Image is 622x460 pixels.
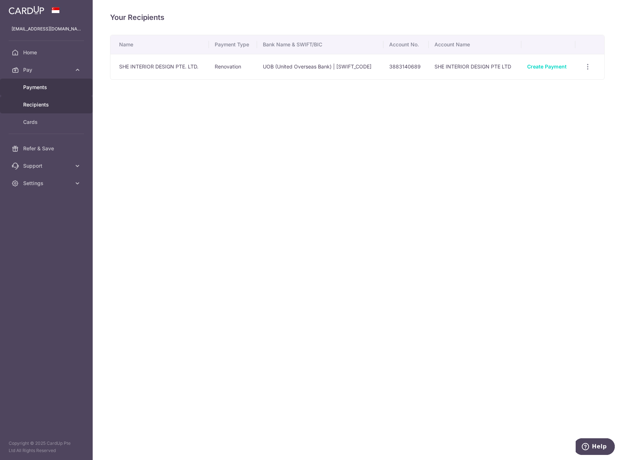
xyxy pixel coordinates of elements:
[16,5,31,12] span: Help
[383,35,429,54] th: Account No.
[576,438,615,456] iframe: Opens a widget where you can find more information
[110,54,209,79] td: SHE INTERIOR DESIGN PTE. LTD.
[429,54,521,79] td: SHE INTERIOR DESIGN PTE LTD
[23,66,71,74] span: Pay
[209,35,257,54] th: Payment Type
[9,6,44,14] img: CardUp
[23,84,71,91] span: Payments
[23,162,71,170] span: Support
[527,63,567,70] a: Create Payment
[23,101,71,108] span: Recipients
[23,145,71,152] span: Refer & Save
[257,54,383,79] td: UOB (United Overseas Bank) | [SWIFT_CODE]
[12,25,81,33] p: [EMAIL_ADDRESS][DOMAIN_NAME]
[429,35,521,54] th: Account Name
[23,180,71,187] span: Settings
[383,54,429,79] td: 3883140689
[209,54,257,79] td: Renovation
[23,49,71,56] span: Home
[110,35,209,54] th: Name
[257,35,383,54] th: Bank Name & SWIFT/BIC
[110,12,605,23] h4: Your Recipients
[23,118,71,126] span: Cards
